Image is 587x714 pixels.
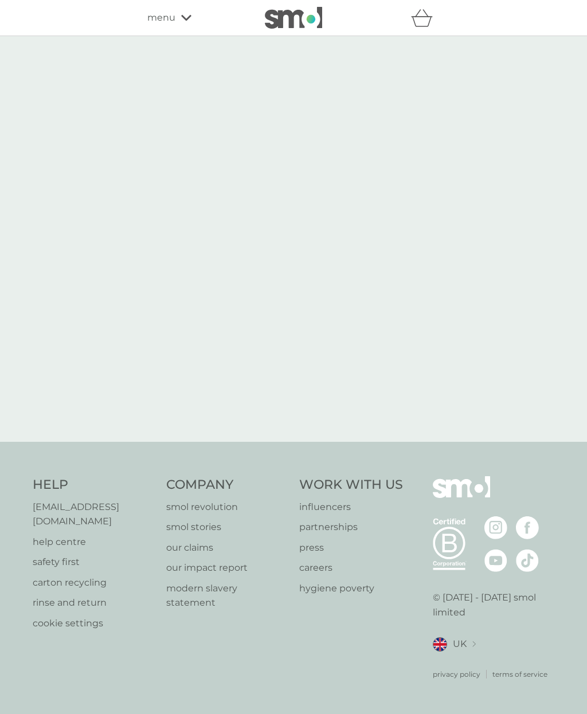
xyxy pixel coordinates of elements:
a: terms of service [492,669,547,680]
a: our impact report [166,560,288,575]
h4: Company [166,476,288,494]
h4: Work With Us [299,476,403,494]
span: UK [453,637,467,652]
img: UK flag [433,637,447,652]
img: visit the smol Youtube page [484,549,507,572]
img: smol [265,7,322,29]
a: carton recycling [33,575,155,590]
a: our claims [166,540,288,555]
a: press [299,540,403,555]
img: select a new location [472,641,476,648]
a: privacy policy [433,669,480,680]
span: menu [147,10,175,25]
p: © [DATE] - [DATE] smol limited [433,590,555,619]
a: smol revolution [166,500,288,515]
a: cookie settings [33,616,155,631]
a: hygiene poverty [299,581,403,596]
a: modern slavery statement [166,581,288,610]
a: [EMAIL_ADDRESS][DOMAIN_NAME] [33,500,155,529]
a: careers [299,560,403,575]
a: partnerships [299,520,403,535]
img: visit the smol Instagram page [484,516,507,539]
a: safety first [33,555,155,570]
div: basket [411,6,440,29]
h4: Help [33,476,155,494]
img: smol [433,476,490,515]
a: smol stories [166,520,288,535]
img: visit the smol Tiktok page [516,549,539,572]
a: influencers [299,500,403,515]
a: help centre [33,535,155,550]
a: rinse and return [33,595,155,610]
img: visit the smol Facebook page [516,516,539,539]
